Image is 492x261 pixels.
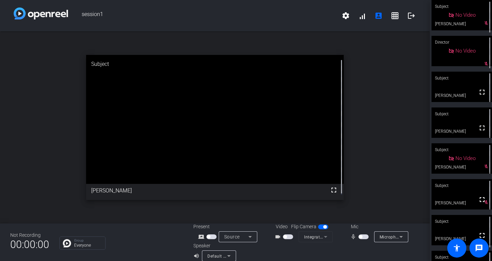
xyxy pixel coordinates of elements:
mat-icon: fullscreen [330,186,338,194]
div: Subject [432,143,492,156]
mat-icon: settings [342,12,350,20]
div: Subject [432,179,492,192]
img: white-gradient.svg [14,8,68,19]
span: Flip Camera [291,223,316,230]
mat-icon: videocam_outline [275,233,283,241]
div: Subject [432,72,492,85]
div: Not Recording [10,232,49,239]
mat-icon: fullscreen [478,88,486,96]
mat-icon: mic_none [350,233,358,241]
span: Video [276,223,288,230]
mat-icon: account_box [374,12,383,20]
div: Mic [344,223,412,230]
mat-icon: fullscreen [478,124,486,132]
mat-icon: fullscreen [478,231,486,240]
p: Group [74,239,102,242]
mat-icon: volume_up [193,252,202,260]
p: Everyone [74,243,102,247]
div: Director [432,36,492,49]
img: Chat Icon [63,239,71,247]
button: signal_cellular_alt [354,8,370,24]
span: session1 [68,8,338,24]
div: Present [193,223,262,230]
mat-icon: fullscreen [478,195,486,204]
div: Speaker [193,242,234,249]
span: Source [224,234,240,240]
span: Default - Speakers (Realtek(R) Audio) [207,253,281,259]
div: Subject [432,215,492,228]
mat-icon: logout [407,12,415,20]
mat-icon: screen_share_outline [198,233,206,241]
mat-icon: accessibility [453,244,461,252]
div: Subject [86,55,344,73]
span: 00:00:00 [10,236,49,253]
span: No Video [455,48,476,54]
div: Subject [432,107,492,120]
mat-icon: grid_on [391,12,399,20]
mat-icon: message [475,244,483,252]
span: No Video [455,12,476,18]
span: No Video [455,155,476,161]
